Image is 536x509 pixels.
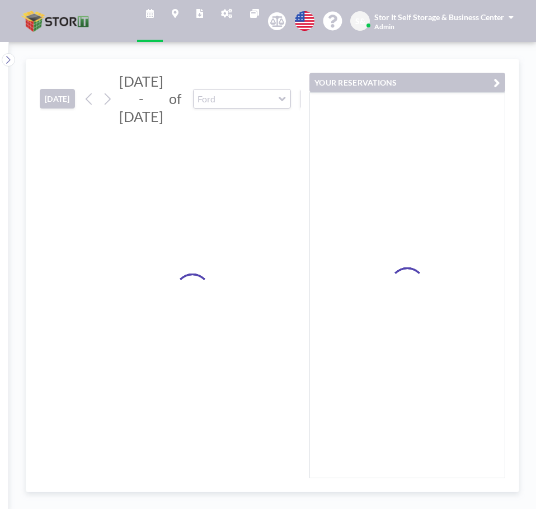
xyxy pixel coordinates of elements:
[374,12,504,22] span: Stor It Self Storage & Business Center
[300,89,397,109] div: Search for option
[119,73,163,125] span: [DATE] - [DATE]
[309,73,505,92] button: YOUR RESERVATIONS
[40,89,75,109] button: [DATE]
[169,90,181,107] span: of
[374,22,394,31] span: Admin
[355,16,365,26] span: S&
[18,10,95,32] img: organization-logo
[194,89,279,108] input: Ford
